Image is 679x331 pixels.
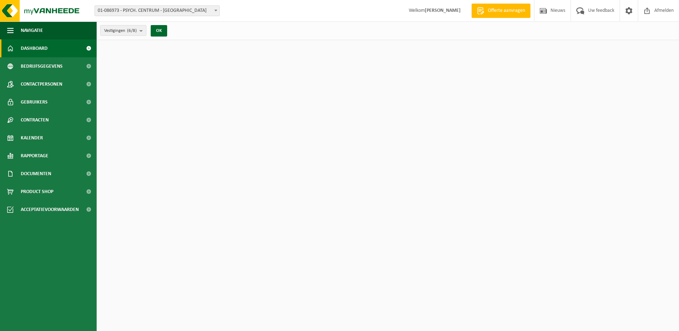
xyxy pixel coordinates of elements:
[21,93,48,111] span: Gebruikers
[104,25,137,36] span: Vestigingen
[471,4,530,18] a: Offerte aanvragen
[21,129,43,147] span: Kalender
[486,7,527,14] span: Offerte aanvragen
[21,165,51,183] span: Documenten
[21,21,43,39] span: Navigatie
[100,25,146,36] button: Vestigingen(6/8)
[21,111,49,129] span: Contracten
[21,57,63,75] span: Bedrijfsgegevens
[127,28,137,33] count: (6/8)
[151,25,167,37] button: OK
[21,201,79,219] span: Acceptatievoorwaarden
[21,39,48,57] span: Dashboard
[425,8,461,13] strong: [PERSON_NAME]
[95,6,219,16] span: 01-086973 - PSYCH. CENTRUM - ST HIERONYMUS - SINT-NIKLAAS
[94,5,220,16] span: 01-086973 - PSYCH. CENTRUM - ST HIERONYMUS - SINT-NIKLAAS
[21,183,53,201] span: Product Shop
[21,75,62,93] span: Contactpersonen
[21,147,48,165] span: Rapportage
